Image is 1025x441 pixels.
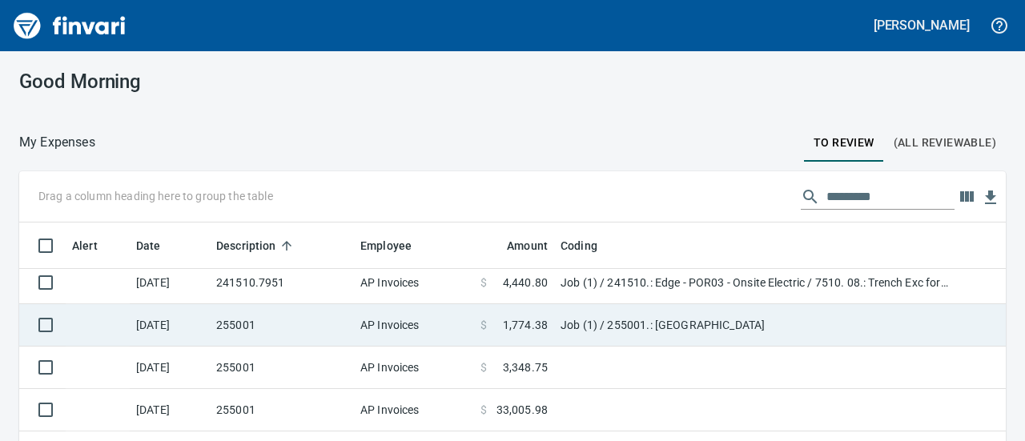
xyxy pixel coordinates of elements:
nav: breadcrumb [19,133,95,152]
span: $ [480,317,487,333]
span: Amount [507,236,548,255]
p: My Expenses [19,133,95,152]
td: AP Invoices [354,304,474,347]
span: Employee [360,236,432,255]
button: Choose columns to display [955,185,979,209]
td: 255001 [210,347,354,389]
span: 3,348.75 [503,359,548,375]
td: AP Invoices [354,262,474,304]
span: $ [480,402,487,418]
span: Alert [72,236,98,255]
td: [DATE] [130,389,210,431]
td: 241510.7951 [210,262,354,304]
td: 255001 [210,389,354,431]
td: [DATE] [130,347,210,389]
button: Download table [979,186,1003,210]
span: Alert [72,236,119,255]
span: 33,005.98 [496,402,548,418]
span: $ [480,359,487,375]
span: Description [216,236,297,255]
td: [DATE] [130,262,210,304]
span: Coding [561,236,618,255]
p: Drag a column heading here to group the table [38,188,273,204]
td: 255001 [210,304,354,347]
span: $ [480,275,487,291]
span: Amount [486,236,548,255]
span: 1,774.38 [503,317,548,333]
td: AP Invoices [354,389,474,431]
span: To Review [814,133,874,153]
span: Date [136,236,161,255]
span: Description [216,236,276,255]
span: 4,440.80 [503,275,548,291]
span: Date [136,236,182,255]
td: Job (1) / 255001.: [GEOGRAPHIC_DATA] [554,304,955,347]
h3: Good Morning [19,70,323,93]
td: AP Invoices [354,347,474,389]
button: [PERSON_NAME] [870,13,974,38]
span: Employee [360,236,412,255]
span: Coding [561,236,597,255]
h5: [PERSON_NAME] [874,17,970,34]
td: Job (1) / 241510.: Edge - POR03 - Onsite Electric / 7510. 08.: Trench Exc for Electrical / 5: Other [554,262,955,304]
img: Finvari [10,6,130,45]
span: (All Reviewable) [894,133,996,153]
td: [DATE] [130,304,210,347]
